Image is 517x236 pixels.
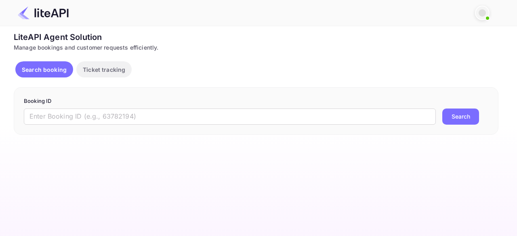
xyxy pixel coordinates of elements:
div: Manage bookings and customer requests efficiently. [14,43,498,52]
p: Booking ID [24,97,488,105]
p: Ticket tracking [83,65,125,74]
p: Search booking [22,65,67,74]
input: Enter Booking ID (e.g., 63782194) [24,109,436,125]
button: Search [442,109,479,125]
div: LiteAPI Agent Solution [14,31,498,43]
img: LiteAPI Logo [18,6,69,19]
